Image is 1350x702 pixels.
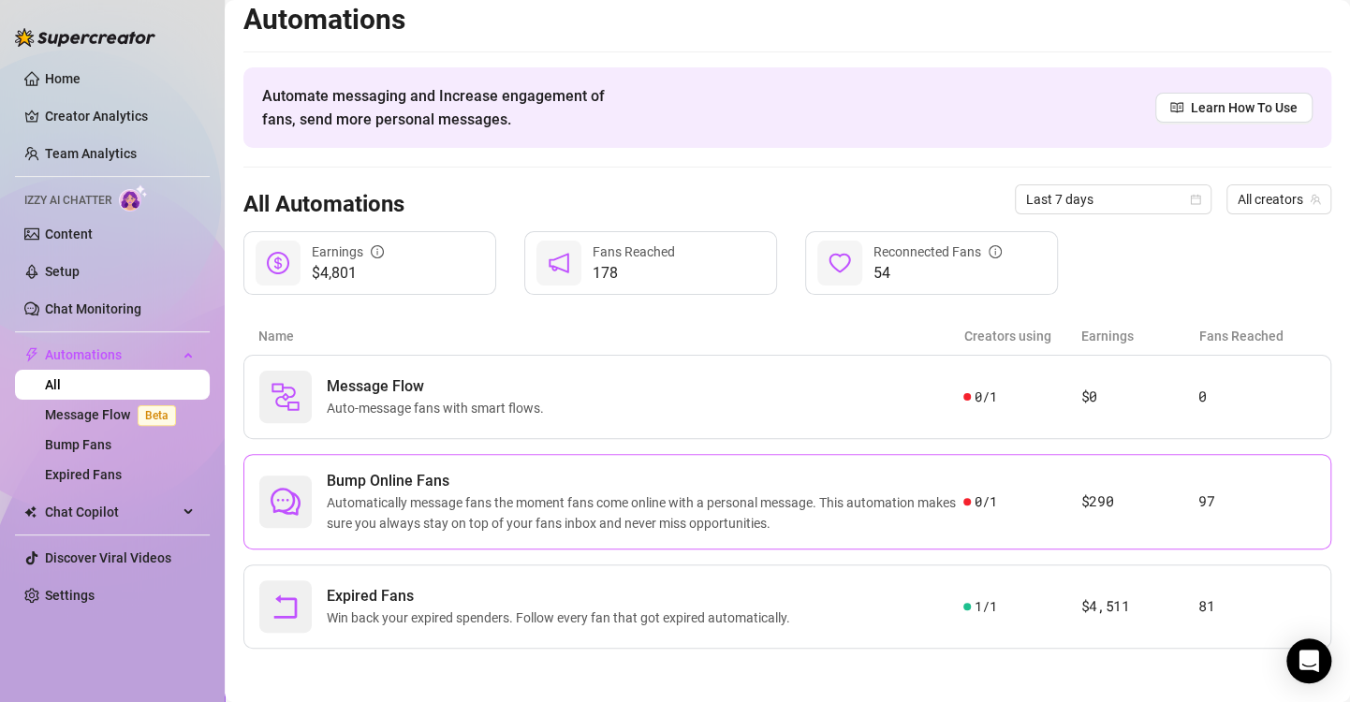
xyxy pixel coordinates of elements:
[327,492,963,534] span: Automatically message fans the moment fans come online with a personal message. This automation m...
[1026,185,1200,213] span: Last 7 days
[45,101,195,131] a: Creator Analytics
[45,301,141,316] a: Chat Monitoring
[1198,490,1315,513] article: 97
[119,184,148,212] img: AI Chatter
[1238,185,1320,213] span: All creators
[138,405,176,426] span: Beta
[243,2,1331,37] h2: Automations
[963,326,1081,346] article: Creators using
[45,340,178,370] span: Automations
[45,550,171,565] a: Discover Viral Videos
[45,407,183,422] a: Message FlowBeta
[975,596,996,617] span: 1 / 1
[45,467,122,482] a: Expired Fans
[45,588,95,603] a: Settings
[45,227,93,241] a: Content
[1081,326,1199,346] article: Earnings
[1080,386,1197,408] article: $0
[45,497,178,527] span: Chat Copilot
[258,326,963,346] article: Name
[1155,93,1313,123] a: Learn How To Use
[267,252,289,274] span: dollar
[873,262,1002,285] span: 54
[271,382,301,412] img: svg%3e
[1286,638,1331,683] div: Open Intercom Messenger
[45,146,137,161] a: Team Analytics
[45,71,81,86] a: Home
[873,241,1002,262] div: Reconnected Fans
[243,190,404,220] h3: All Automations
[271,592,301,622] span: rollback
[15,28,155,47] img: logo-BBDzfeDw.svg
[327,607,798,628] span: Win back your expired spenders. Follow every fan that got expired automatically.
[1080,490,1197,513] article: $290
[593,262,675,285] span: 178
[1190,194,1201,205] span: calendar
[1191,97,1298,118] span: Learn How To Use
[312,262,384,285] span: $4,801
[262,84,623,131] span: Automate messaging and Increase engagement of fans, send more personal messages.
[327,375,551,398] span: Message Flow
[1310,194,1321,205] span: team
[45,264,80,279] a: Setup
[989,245,1002,258] span: info-circle
[593,244,675,259] span: Fans Reached
[24,192,111,210] span: Izzy AI Chatter
[371,245,384,258] span: info-circle
[24,347,39,362] span: thunderbolt
[548,252,570,274] span: notification
[975,491,996,512] span: 0 / 1
[1198,326,1316,346] article: Fans Reached
[24,505,37,519] img: Chat Copilot
[312,241,384,262] div: Earnings
[1198,386,1315,408] article: 0
[327,585,798,607] span: Expired Fans
[271,487,301,517] span: comment
[327,398,551,418] span: Auto-message fans with smart flows.
[829,252,851,274] span: heart
[45,377,61,392] a: All
[1170,101,1183,114] span: read
[1198,595,1315,618] article: 81
[975,387,996,407] span: 0 / 1
[45,437,111,452] a: Bump Fans
[1080,595,1197,618] article: $4,511
[327,470,963,492] span: Bump Online Fans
